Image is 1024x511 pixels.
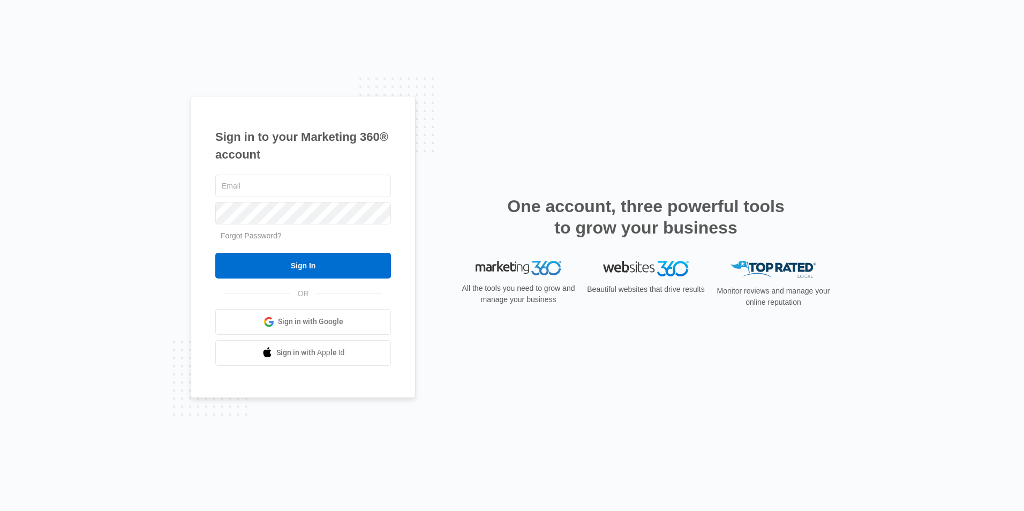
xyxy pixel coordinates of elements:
[215,175,391,197] input: Email
[713,285,833,308] p: Monitor reviews and manage your online reputation
[731,261,816,279] img: Top Rated Local
[276,347,345,358] span: Sign in with Apple Id
[458,283,578,305] p: All the tools you need to grow and manage your business
[504,196,788,238] h2: One account, three powerful tools to grow your business
[215,309,391,335] a: Sign in with Google
[290,288,317,299] span: OR
[221,231,282,240] a: Forgot Password?
[603,261,689,276] img: Websites 360
[586,284,706,295] p: Beautiful websites that drive results
[476,261,561,276] img: Marketing 360
[215,253,391,279] input: Sign In
[215,128,391,163] h1: Sign in to your Marketing 360® account
[278,316,343,327] span: Sign in with Google
[215,340,391,366] a: Sign in with Apple Id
